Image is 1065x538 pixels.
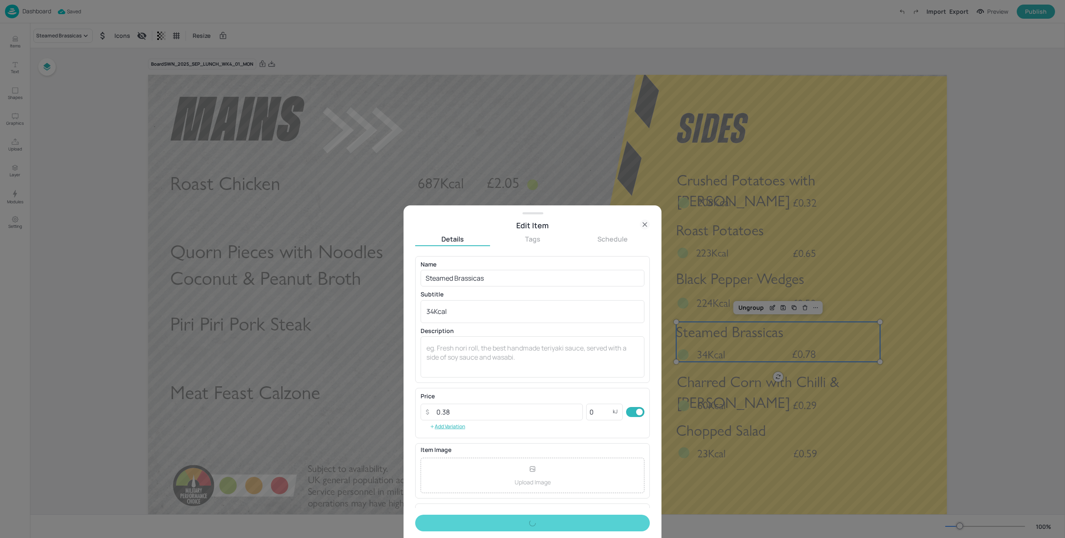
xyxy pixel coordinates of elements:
[426,307,639,316] textarea: 34Kcal
[575,234,650,244] button: Schedule
[421,291,644,297] p: Subtitle
[421,447,644,453] p: Item Image
[415,220,650,231] div: Edit Item
[421,262,644,267] p: Name
[421,420,474,433] button: Add Variation
[586,404,613,420] input: 429
[421,270,644,286] input: eg. Chicken Teriyaki Sushi Roll
[431,404,583,420] input: 10
[415,234,490,244] button: Details
[515,478,551,486] p: Upload Image
[495,234,570,244] button: Tags
[421,328,644,334] p: Description
[421,393,435,399] p: Price
[613,409,618,415] p: kJ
